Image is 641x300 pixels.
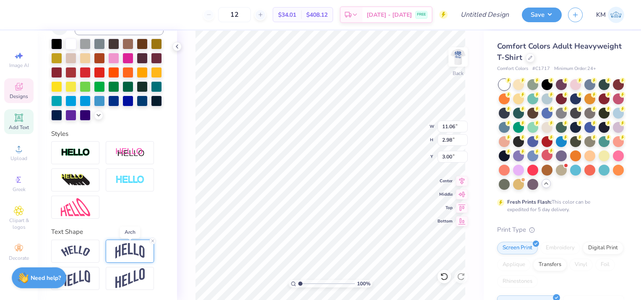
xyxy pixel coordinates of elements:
[438,218,453,224] span: Bottom
[438,191,453,197] span: Middle
[115,268,145,289] img: Rise
[454,6,516,23] input: Untitled Design
[540,242,580,254] div: Embroidery
[115,243,145,259] img: Arch
[533,259,567,271] div: Transfers
[497,242,538,254] div: Screen Print
[115,175,145,185] img: Negative Space
[596,10,606,20] span: KM
[120,226,140,238] div: Arch
[9,255,29,261] span: Decorate
[9,124,29,131] span: Add Text
[115,147,145,158] img: Shadow
[497,225,624,235] div: Print Type
[13,186,26,193] span: Greek
[507,198,610,213] div: This color can be expedited for 5 day delivery.
[31,274,61,282] strong: Need help?
[497,65,528,72] span: Comfort Colors
[51,227,164,237] div: Text Shape
[608,7,624,23] img: Kylia Mease
[61,270,90,287] img: Flag
[278,10,296,19] span: $34.01
[417,12,426,18] span: FREE
[4,217,34,230] span: Clipart & logos
[450,49,466,65] img: Back
[367,10,412,19] span: [DATE] - [DATE]
[497,275,538,288] div: Rhinestones
[522,8,562,22] button: Save
[357,280,370,287] span: 100 %
[61,246,90,257] img: Arc
[438,205,453,211] span: Top
[596,7,624,23] a: KM
[306,10,328,19] span: $408.12
[61,148,90,158] img: Stroke
[9,62,29,69] span: Image AI
[218,7,251,22] input: – –
[453,70,464,77] div: Back
[554,65,596,72] span: Minimum Order: 24 +
[438,178,453,184] span: Center
[595,259,615,271] div: Foil
[497,259,531,271] div: Applique
[569,259,593,271] div: Vinyl
[10,93,28,100] span: Designs
[51,129,164,139] div: Styles
[583,242,623,254] div: Digital Print
[507,199,552,205] strong: Fresh Prints Flash:
[61,198,90,216] img: Free Distort
[10,155,27,162] span: Upload
[497,41,622,62] span: Comfort Colors Adult Heavyweight T-Shirt
[61,173,90,187] img: 3d Illusion
[532,65,550,72] span: # C1717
